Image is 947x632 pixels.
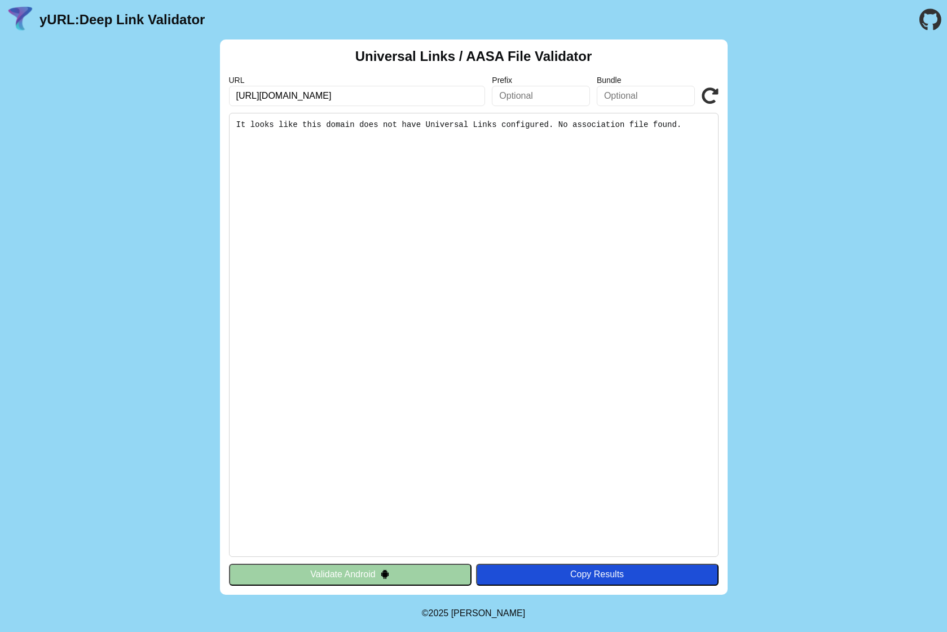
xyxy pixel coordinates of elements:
footer: © [422,595,525,632]
label: URL [229,76,486,85]
span: 2025 [429,608,449,618]
img: droidIcon.svg [380,569,390,579]
button: Validate Android [229,564,472,585]
img: yURL Logo [6,5,35,34]
label: Bundle [597,76,695,85]
a: yURL:Deep Link Validator [39,12,205,28]
input: Required [229,86,486,106]
input: Optional [492,86,590,106]
h2: Universal Links / AASA File Validator [355,49,592,64]
input: Optional [597,86,695,106]
div: Copy Results [482,569,713,580]
label: Prefix [492,76,590,85]
pre: It looks like this domain does not have Universal Links configured. No association file found. [229,113,719,557]
button: Copy Results [476,564,719,585]
a: Michael Ibragimchayev's Personal Site [451,608,526,618]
